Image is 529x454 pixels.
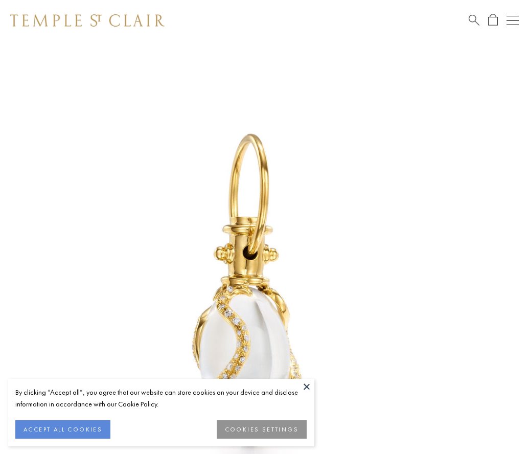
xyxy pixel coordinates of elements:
[15,387,307,410] div: By clicking “Accept all”, you agree that our website can store cookies on your device and disclos...
[10,14,165,27] img: Temple St. Clair
[15,420,110,439] button: ACCEPT ALL COOKIES
[488,14,498,27] a: Open Shopping Bag
[469,14,479,27] a: Search
[507,14,519,27] button: Open navigation
[217,420,307,439] button: COOKIES SETTINGS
